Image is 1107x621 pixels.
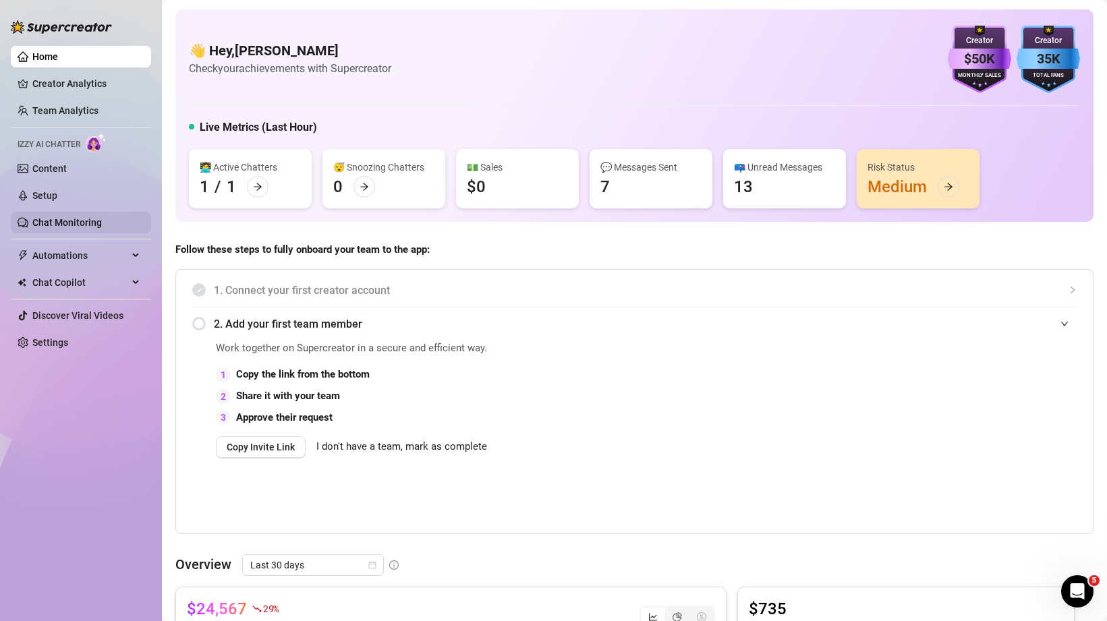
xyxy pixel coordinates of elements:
[32,217,102,228] a: Chat Monitoring
[175,243,430,256] strong: Follow these steps to fully onboard your team to the app:
[32,310,123,321] a: Discover Viral Videos
[32,245,128,266] span: Automations
[1017,34,1080,47] div: Creator
[32,272,128,293] span: Chat Copilot
[250,555,376,575] span: Last 30 days
[868,160,969,175] div: Risk Status
[333,160,434,175] div: 😴 Snoozing Chatters
[948,26,1011,93] img: purple-badge-B9DA21FR.svg
[333,176,343,198] div: 0
[253,182,262,191] span: arrow-right
[467,176,486,198] div: $0
[236,390,340,402] strong: Share it with your team
[86,133,107,152] img: AI Chatter
[32,73,140,94] a: Creator Analytics
[1017,49,1080,69] div: 35K
[189,41,391,60] h4: 👋 Hey, [PERSON_NAME]
[944,182,953,191] span: arrow-right
[214,282,1077,299] span: 1. Connect your first creator account
[467,160,568,175] div: 💵 Sales
[252,604,262,614] span: fall
[32,337,68,348] a: Settings
[948,34,1011,47] div: Creator
[263,602,279,615] span: 29 %
[1017,26,1080,93] img: blue-badge-DgoSNQY1.svg
[734,160,835,175] div: 📪 Unread Messages
[216,389,231,404] div: 2
[368,561,376,569] span: calendar
[600,160,702,175] div: 💬 Messages Sent
[749,598,948,620] article: $735
[1089,575,1100,586] span: 5
[192,274,1077,307] div: 1. Connect your first creator account
[389,560,399,570] span: info-circle
[216,410,231,425] div: 3
[214,316,1077,332] span: 2. Add your first team member
[1060,320,1069,328] span: expanded
[32,51,58,62] a: Home
[175,554,231,574] article: Overview
[360,182,369,191] span: arrow-right
[189,60,391,77] article: Check your achievements with Supercreator
[316,439,487,455] span: I don't have a team, mark as complete
[187,598,247,620] article: $24,567
[216,436,306,458] button: Copy Invite Link
[32,190,57,201] a: Setup
[32,163,67,174] a: Content
[216,367,231,382] div: 1
[600,176,610,198] div: 7
[200,160,301,175] div: 👩‍💻 Active Chatters
[948,49,1011,69] div: $50K
[948,71,1011,80] div: Monthly Sales
[18,250,28,261] span: thunderbolt
[227,176,236,198] div: 1
[236,368,370,380] strong: Copy the link from the bottom
[1069,286,1077,294] span: collapsed
[227,442,295,452] span: Copy Invite Link
[734,176,753,198] div: 13
[192,307,1077,341] div: 2. Add your first team member
[1061,575,1094,608] iframe: Intercom live chat
[32,105,98,116] a: Team Analytics
[216,341,773,357] span: Work together on Supercreator in a secure and efficient way.
[200,119,317,136] h5: Live Metrics (Last Hour)
[18,278,26,287] img: Chat Copilot
[807,341,1077,513] iframe: Adding Team Members
[11,20,112,34] img: logo-BBDzfeDw.svg
[1017,71,1080,80] div: Total Fans
[200,176,209,198] div: 1
[236,411,333,423] strong: Approve their request
[18,138,80,151] span: Izzy AI Chatter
